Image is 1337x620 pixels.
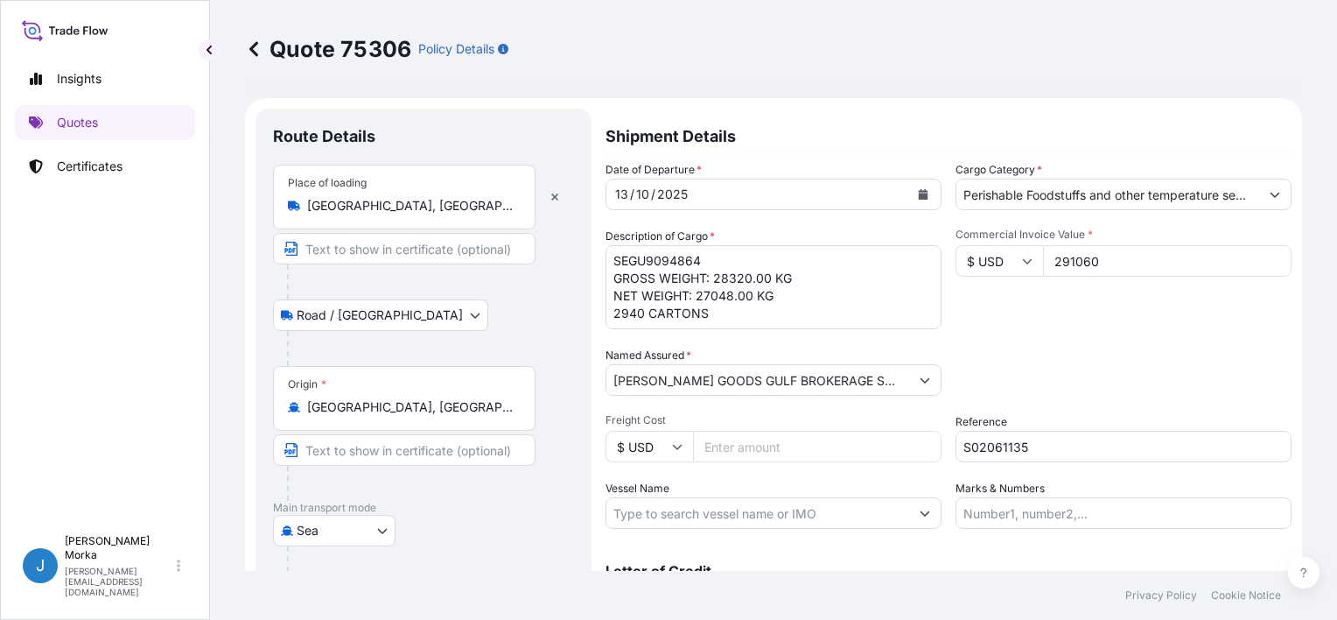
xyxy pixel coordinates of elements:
[634,184,651,205] div: month,
[909,364,941,396] button: Show suggestions
[15,105,195,140] a: Quotes
[273,126,375,147] p: Route Details
[613,184,630,205] div: day,
[288,176,367,190] div: Place of loading
[57,158,122,175] p: Certificates
[655,184,689,205] div: year,
[605,480,669,497] label: Vessel Name
[418,40,494,58] p: Policy Details
[955,228,1291,242] span: Commercial Invoice Value
[57,114,98,131] p: Quotes
[1125,588,1197,602] a: Privacy Policy
[297,522,318,539] span: Sea
[651,184,655,205] div: /
[956,179,1259,210] input: Select a commodity type
[605,245,941,329] textarea: ANALOGUE MOZZARELLA CHEESE MODIFIED WITH VEGETABLE OIL CAIU5568280 GROSS WEIGHT: 28340.00 KG NET ...
[65,566,173,597] p: [PERSON_NAME][EMAIL_ADDRESS][DOMAIN_NAME]
[65,534,173,562] p: [PERSON_NAME] Morka
[36,557,45,574] span: J
[15,149,195,184] a: Certificates
[605,564,1291,578] p: Letter of Credit
[909,497,941,529] button: Show suggestions
[606,497,909,529] input: Type to search vessel name or IMO
[605,228,715,245] label: Description of Cargo
[15,61,195,96] a: Insights
[606,364,909,396] input: Full name
[245,35,411,63] p: Quote 75306
[57,70,101,88] p: Insights
[630,184,634,205] div: /
[273,501,574,515] p: Main transport mode
[955,431,1291,462] input: Your internal reference
[297,306,463,324] span: Road / [GEOGRAPHIC_DATA]
[955,413,1007,431] label: Reference
[693,431,941,462] input: Enter amount
[273,233,535,264] input: Text to appear on certificate
[1043,245,1291,277] input: Type amount
[273,434,535,466] input: Text to appear on certificate
[605,347,691,364] label: Named Assured
[955,161,1042,179] label: Cargo Category
[273,515,395,546] button: Select transport
[909,180,937,208] button: Calendar
[605,109,1291,161] p: Shipment Details
[288,377,326,391] div: Origin
[273,299,488,331] button: Select transport
[1259,179,1291,210] button: Show suggestions
[605,413,941,427] span: Freight Cost
[955,497,1291,529] input: Number1, number2,...
[955,480,1045,497] label: Marks & Numbers
[307,197,514,215] input: Place of loading
[1211,588,1281,602] a: Cookie Notice
[605,161,702,179] span: Date of Departure
[307,398,514,416] input: Origin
